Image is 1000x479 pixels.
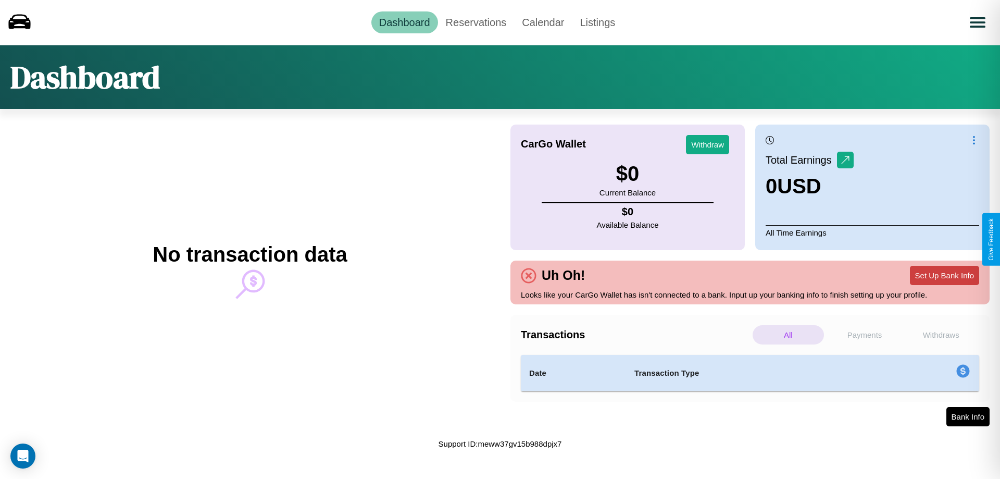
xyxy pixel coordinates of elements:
[529,367,618,379] h4: Date
[439,437,562,451] p: Support ID: meww37gv15b988dpjx7
[597,206,659,218] h4: $ 0
[153,243,347,266] h2: No transaction data
[766,175,854,198] h3: 0 USD
[686,135,729,154] button: Withdraw
[766,225,979,240] p: All Time Earnings
[521,355,979,391] table: simple table
[438,11,515,33] a: Reservations
[988,218,995,261] div: Give Feedback
[946,407,990,426] button: Bank Info
[536,268,590,283] h4: Uh Oh!
[766,151,837,169] p: Total Earnings
[10,444,35,469] div: Open Intercom Messenger
[371,11,438,33] a: Dashboard
[829,325,901,345] p: Payments
[599,186,656,200] p: Current Balance
[521,138,586,150] h4: CarGo Wallet
[599,162,656,186] h3: $ 0
[963,8,992,37] button: Open menu
[910,266,979,285] button: Set Up Bank Info
[514,11,572,33] a: Calendar
[905,325,977,345] p: Withdraws
[753,325,824,345] p: All
[572,11,623,33] a: Listings
[597,218,659,232] p: Available Balance
[521,329,750,341] h4: Transactions
[10,56,160,99] h1: Dashboard
[634,367,871,379] h4: Transaction Type
[521,288,979,302] p: Looks like your CarGo Wallet has isn't connected to a bank. Input up your banking info to finish ...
